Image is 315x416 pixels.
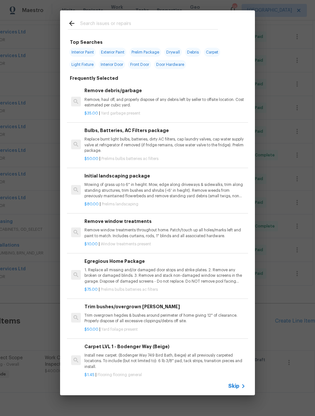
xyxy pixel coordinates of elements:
span: Yard garbage present [101,111,140,115]
p: Install new carpet. (Bodenger Way 749 Bird Bath, Beige) at all previously carpeted locations. To ... [84,353,246,369]
p: Remove window treatments throughout home. Patch/touch up all holes/marks left and paint to match.... [84,227,246,239]
span: Skip [228,383,239,389]
span: $10.00 [84,242,98,246]
span: Drywall [164,48,182,57]
span: Interior Door [99,60,125,69]
span: Yard foilage present [101,327,138,331]
span: Prelim Package [130,48,161,57]
p: | [84,327,246,332]
span: Front Door [128,60,151,69]
span: Exterior Paint [99,48,126,57]
p: | [84,156,246,162]
h6: Frequently Selected [70,75,118,82]
span: Carpet [204,48,220,57]
span: $50.00 [84,157,98,161]
p: Replace burnt light bulbs, batteries, dirty AC filters, cap laundry valves, cap water supply valv... [84,137,246,153]
span: $50.00 [84,327,98,331]
span: $1.45 [84,373,94,377]
span: Light Fixture [69,60,95,69]
p: Trim overgrown hegdes & bushes around perimeter of home giving 12" of clearance. Properly dispose... [84,313,246,324]
h6: Remove window treatments [84,218,246,225]
h6: Carpet LVL 1 - Bodenger Way (Beige) [84,343,246,350]
p: | [84,111,246,116]
span: $80.00 [84,202,99,206]
span: Flooring flooring general [97,373,142,377]
span: Interior Paint [69,48,96,57]
h6: Trim bushes/overgrown [PERSON_NAME] [84,303,246,310]
span: Prelims landscaping [102,202,138,206]
p: | [84,372,246,378]
p: Remove, haul off, and properly dispose of any debris left by seller to offsite location. Cost est... [84,97,246,108]
span: Window treatments present [101,242,151,246]
h6: Top Searches [70,39,103,46]
h6: Egregious Home Package [84,258,246,265]
h6: Initial landscaping package [84,172,246,179]
span: Prelims bulbs batteries ac filters [101,288,158,291]
p: 1. Replace all missing and/or damaged door stops and strike plates. 2. Remove any broken or damag... [84,267,246,284]
h6: Remove debris/garbage [84,87,246,94]
p: | [84,287,246,292]
span: $75.00 [84,288,98,291]
p: Mowing of grass up to 6" in height. Mow, edge along driveways & sidewalks, trim along standing st... [84,182,246,199]
p: | [84,241,246,247]
input: Search issues or repairs [80,19,218,29]
span: Door Hardware [154,60,186,69]
span: $35.00 [84,111,98,115]
h6: Bulbs, Batteries, AC Filters package [84,127,246,134]
span: Prelims bulbs batteries ac filters [101,157,158,161]
p: | [84,202,246,207]
span: Debris [185,48,201,57]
